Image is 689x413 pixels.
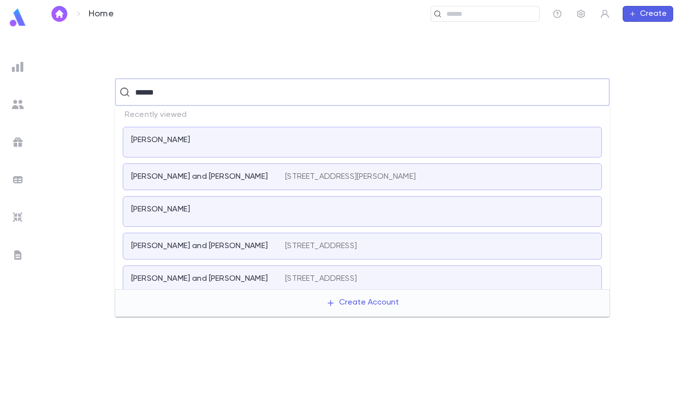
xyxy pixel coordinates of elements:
p: [PERSON_NAME] [131,135,190,145]
img: students_grey.60c7aba0da46da39d6d829b817ac14fc.svg [12,99,24,110]
button: Create Account [318,294,407,312]
img: home_white.a664292cf8c1dea59945f0da9f25487c.svg [53,10,65,18]
p: Home [89,8,114,19]
p: [STREET_ADDRESS] [285,241,357,251]
img: batches_grey.339ca447c9d9533ef1741baa751efc33.svg [12,174,24,186]
p: [PERSON_NAME] and [PERSON_NAME] [131,241,268,251]
img: imports_grey.530a8a0e642e233f2baf0ef88e8c9fcb.svg [12,211,24,223]
img: campaigns_grey.99e729a5f7ee94e3726e6486bddda8f1.svg [12,136,24,148]
p: [STREET_ADDRESS] [285,274,357,284]
img: logo [8,8,28,27]
p: [PERSON_NAME] and [PERSON_NAME] [131,172,268,182]
p: [STREET_ADDRESS][PERSON_NAME] [285,172,416,182]
p: Recently viewed [115,106,610,124]
p: [PERSON_NAME] and [PERSON_NAME] [131,274,268,284]
img: reports_grey.c525e4749d1bce6a11f5fe2a8de1b229.svg [12,61,24,73]
p: [PERSON_NAME] [131,205,190,214]
button: Create [623,6,673,22]
img: letters_grey.7941b92b52307dd3b8a917253454ce1c.svg [12,249,24,261]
